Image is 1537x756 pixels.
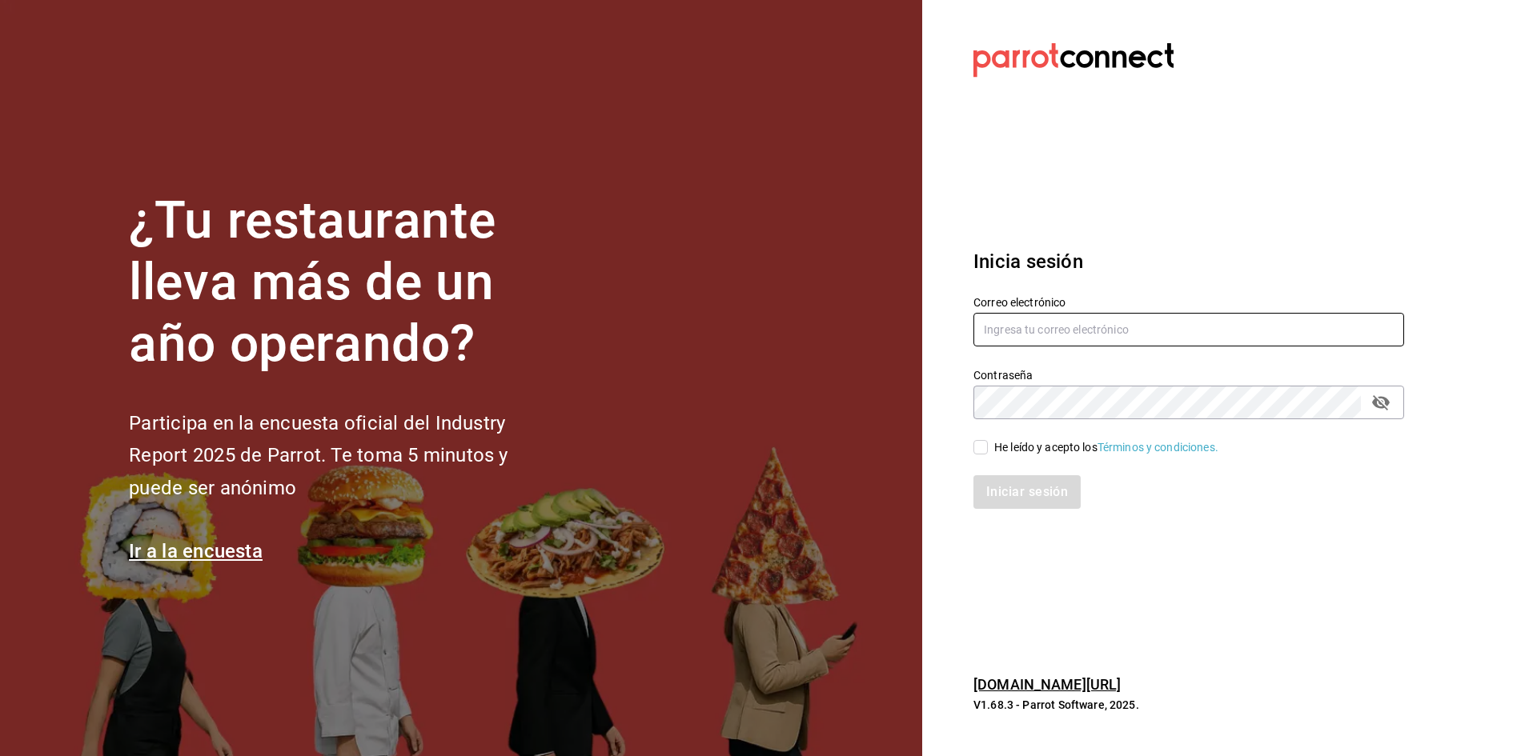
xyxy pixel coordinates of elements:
[129,540,263,562] a: Ir a la encuesta
[973,370,1404,381] label: Contraseña
[994,439,1218,456] div: He leído y acepto los
[973,247,1404,276] h3: Inicia sesión
[129,190,561,374] h1: ¿Tu restaurante lleva más de un año operando?
[973,297,1404,308] label: Correo electrónico
[973,697,1404,713] p: V1.68.3 - Parrot Software, 2025.
[129,407,561,505] h2: Participa en la encuesta oficial del Industry Report 2025 de Parrot. Te toma 5 minutos y puede se...
[973,313,1404,346] input: Ingresa tu correo electrónico
[973,676,1121,693] a: [DOMAIN_NAME][URL]
[1098,441,1218,454] a: Términos y condiciones.
[1367,389,1395,416] button: passwordField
